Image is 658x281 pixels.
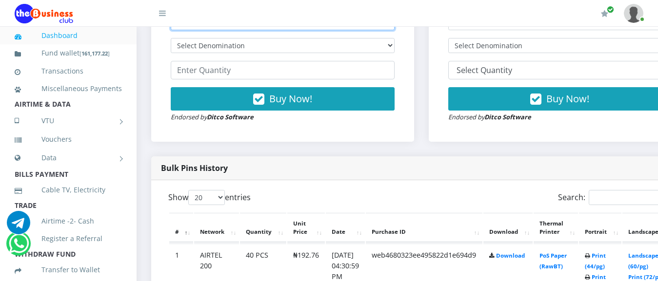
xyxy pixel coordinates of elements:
span: Renew/Upgrade Subscription [607,6,614,13]
label: Show entries [168,190,251,205]
a: Chat for support [7,218,30,234]
small: [ ] [80,50,110,57]
a: PoS Paper (RawBT) [539,252,567,270]
th: Date: activate to sort column ascending [326,213,365,243]
a: Data [15,146,122,170]
a: Transfer to Wallet [15,259,122,281]
a: Vouchers [15,128,122,150]
a: VTU [15,109,122,133]
a: Print (44/pg) [585,252,606,270]
button: Buy Now! [171,87,395,111]
b: 161,177.22 [81,50,108,57]
span: Buy Now! [546,92,589,105]
a: Download [496,252,525,259]
small: Endorsed by [171,112,254,121]
a: Cable TV, Electricity [15,179,122,201]
img: User [624,4,643,23]
small: Endorsed by [448,112,531,121]
a: Register a Referral [15,227,122,250]
th: Purchase ID: activate to sort column ascending [366,213,482,243]
strong: Ditco Software [207,112,254,121]
a: Transactions [15,60,122,82]
select: Showentries [188,190,225,205]
a: Fund wallet[161,177.22] [15,42,122,65]
th: Download: activate to sort column ascending [483,213,533,243]
th: Portrait: activate to sort column ascending [579,213,621,243]
th: Network: activate to sort column ascending [194,213,239,243]
a: Dashboard [15,24,122,47]
a: Airtime -2- Cash [15,210,122,232]
strong: Ditco Software [484,112,531,121]
th: Thermal Printer: activate to sort column ascending [534,213,578,243]
a: Chat for support [9,239,29,255]
strong: Bulk Pins History [161,163,228,173]
img: Logo [15,4,73,23]
th: Unit Price: activate to sort column ascending [287,213,325,243]
span: Buy Now! [269,92,312,105]
th: Quantity: activate to sort column ascending [240,213,286,243]
i: Renew/Upgrade Subscription [601,10,608,18]
a: Miscellaneous Payments [15,77,122,100]
input: Enter Quantity [171,61,395,79]
th: #: activate to sort column descending [169,213,193,243]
